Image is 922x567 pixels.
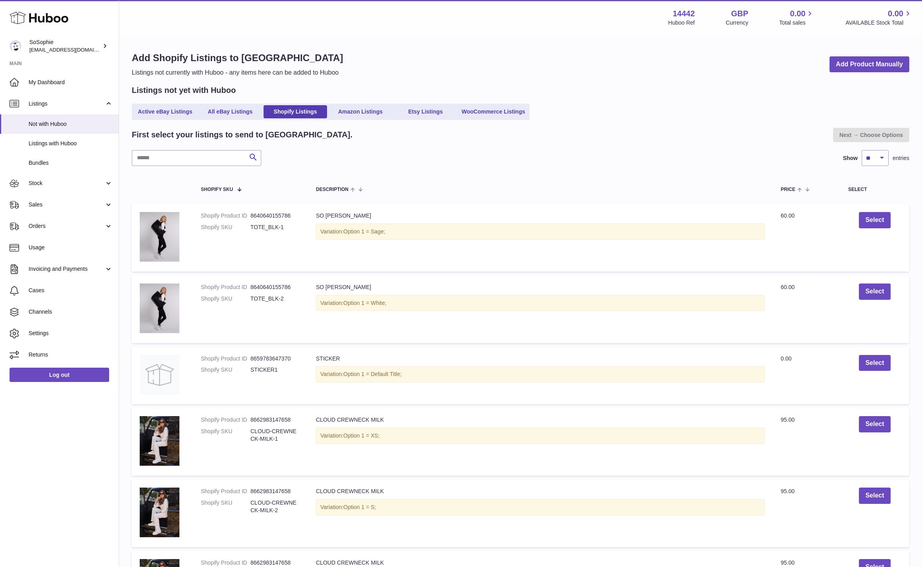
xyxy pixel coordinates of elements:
[29,39,101,54] div: SoSophie
[29,179,104,187] span: Stock
[140,212,179,262] img: SIDE_bf6dbcb6-88b6-42b1-8982-a24eb0d10f9a.jpg
[29,140,113,147] span: Listings with Huboo
[316,488,765,495] div: CLOUD CREWNECK MILK
[29,46,117,53] span: [EMAIL_ADDRESS][DOMAIN_NAME]
[343,300,387,306] span: Option 1 = White;
[343,228,385,235] span: Option 1 = Sage;
[132,68,343,77] p: Listings not currently with Huboo - any items here can be added to Huboo
[250,224,300,231] dd: TOTE_BLK-1
[781,488,795,494] span: 95.00
[316,295,765,311] div: Variation:
[316,355,765,363] div: STICKER
[790,8,806,19] span: 0.00
[781,187,795,192] span: Price
[250,488,300,495] dd: 8662983147658
[316,416,765,424] div: CLOUD CREWNECK MILK
[394,105,457,118] a: Etsy Listings
[132,85,236,96] h2: Listings not yet with Huboo
[250,428,300,443] dd: CLOUD-CREWNECK-MILK-1
[781,417,795,423] span: 95.00
[316,559,765,567] div: CLOUD CREWNECK MILK
[29,265,104,273] span: Invoicing and Payments
[859,355,890,371] button: Select
[29,308,113,316] span: Channels
[201,559,250,567] dt: Shopify Product ID
[250,355,300,363] dd: 8659783647370
[250,366,300,374] dd: STICKER1
[316,366,765,382] div: Variation:
[343,371,402,377] span: Option 1 = Default Title;
[29,120,113,128] span: Not with Huboo
[843,154,858,162] label: Show
[29,244,113,251] span: Usage
[140,283,179,333] img: SIDE_bf6dbcb6-88b6-42b1-8982-a24eb0d10f9a.jpg
[201,499,250,514] dt: Shopify SKU
[726,19,749,27] div: Currency
[140,488,179,537] img: B011469_MOBILE.jpg
[250,416,300,424] dd: 8662983147658
[845,8,912,27] a: 0.00 AVAILABLE Stock Total
[201,224,250,231] dt: Shopify SKU
[781,355,791,362] span: 0.00
[316,212,765,220] div: SO [PERSON_NAME]
[132,52,343,64] h1: Add Shopify Listings to [GEOGRAPHIC_DATA]
[29,351,113,359] span: Returns
[201,295,250,303] dt: Shopify SKU
[201,187,233,192] span: Shopify SKU
[888,8,903,19] span: 0.00
[316,499,765,515] div: Variation:
[140,416,179,466] img: B011469_MOBILE.jpg
[201,355,250,363] dt: Shopify Product ID
[848,187,901,192] div: Select
[668,19,695,27] div: Huboo Ref
[781,284,795,290] span: 60.00
[201,428,250,443] dt: Shopify SKU
[250,559,300,567] dd: 8662983147658
[29,287,113,294] span: Cases
[29,201,104,208] span: Sales
[140,355,179,395] img: no-photo.jpg
[329,105,392,118] a: Amazon Listings
[343,432,379,439] span: Option 1 = XS;
[459,105,528,118] a: WooCommerce Listings
[29,79,113,86] span: My Dashboard
[893,154,909,162] span: entries
[201,416,250,424] dt: Shopify Product ID
[859,416,890,432] button: Select
[264,105,327,118] a: Shopify Listings
[779,8,814,27] a: 0.00 Total sales
[250,295,300,303] dd: TOTE_BLK-2
[781,212,795,219] span: 60.00
[29,159,113,167] span: Bundles
[673,8,695,19] strong: 14442
[250,283,300,291] dd: 8640640155786
[830,56,909,73] a: Add Product Manually
[781,559,795,566] span: 95.00
[859,283,890,300] button: Select
[133,105,197,118] a: Active eBay Listings
[29,330,113,337] span: Settings
[29,100,104,108] span: Listings
[343,504,376,510] span: Option 1 = S;
[845,19,912,27] span: AVAILABLE Stock Total
[132,129,352,140] h2: First select your listings to send to [GEOGRAPHIC_DATA].
[10,40,21,52] img: info@thebigclick.co.uk
[316,283,765,291] div: SO [PERSON_NAME]
[29,222,104,230] span: Orders
[10,368,109,382] a: Log out
[250,212,300,220] dd: 8640640155786
[316,187,348,192] span: Description
[198,105,262,118] a: All eBay Listings
[201,283,250,291] dt: Shopify Product ID
[859,488,890,504] button: Select
[201,366,250,374] dt: Shopify SKU
[859,212,890,228] button: Select
[316,428,765,444] div: Variation:
[731,8,748,19] strong: GBP
[201,212,250,220] dt: Shopify Product ID
[779,19,814,27] span: Total sales
[250,499,300,514] dd: CLOUD-CREWNECK-MILK-2
[316,224,765,240] div: Variation:
[201,488,250,495] dt: Shopify Product ID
